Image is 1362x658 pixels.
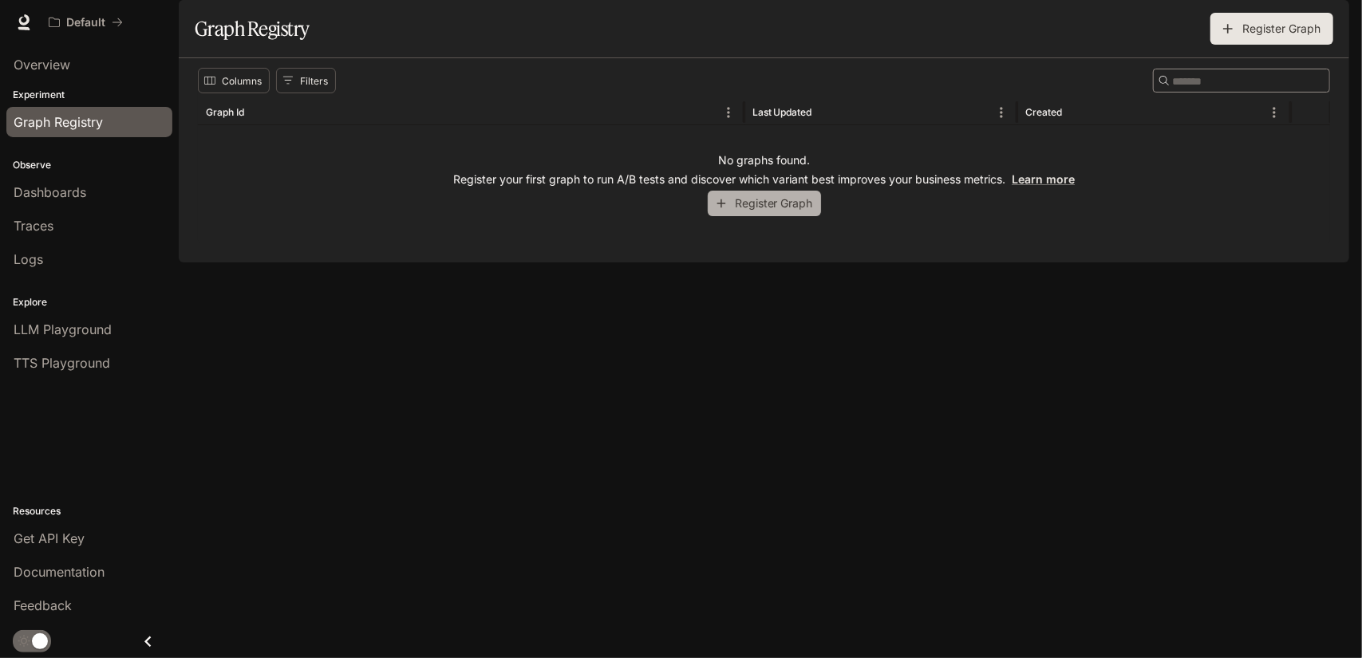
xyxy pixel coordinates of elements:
[1012,172,1075,186] a: Learn more
[708,191,821,217] button: Register Graph
[66,16,105,30] p: Default
[246,100,270,124] button: Sort
[718,152,810,168] p: No graphs found.
[717,100,740,124] button: Menu
[752,106,812,118] div: Last Updated
[1153,69,1330,93] div: Search
[453,171,1075,187] p: Register your first graph to run A/B tests and discover which variant best improves your business...
[41,6,130,38] button: All workspaces
[195,13,310,45] h1: Graph Registry
[1064,100,1088,124] button: Sort
[1262,100,1286,124] button: Menu
[198,68,270,93] button: Select columns
[206,106,244,118] div: Graph Id
[989,100,1013,124] button: Menu
[1210,13,1333,45] button: Register Graph
[276,68,336,93] button: Show filters
[1025,106,1062,118] div: Created
[814,100,838,124] button: Sort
